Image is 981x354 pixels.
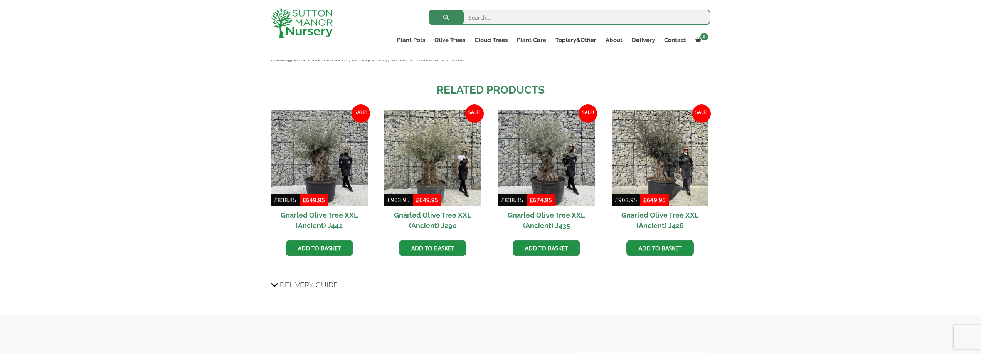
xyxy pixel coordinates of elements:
[271,8,333,38] img: logo
[612,110,708,234] a: Sale! Gnarled Olive Tree XXL (Ancient) J426
[271,110,368,234] a: Sale! Gnarled Olive Tree XXL (Ancient) J442
[692,104,711,123] span: Sale!
[498,110,595,234] a: Sale! Gnarled Olive Tree XXL (Ancient) J435
[303,196,325,204] bdi: 649.95
[271,110,368,206] img: Gnarled Olive Tree XXL (Ancient) J442
[643,196,647,204] span: £
[416,196,419,204] span: £
[612,110,708,206] img: Gnarled Olive Tree XXL (Ancient) J426
[501,196,505,204] span: £
[551,35,601,45] a: Topiary&Other
[615,196,618,204] span: £
[470,35,512,45] a: Cloud Trees
[501,196,523,204] bdi: 838.45
[416,196,438,204] bdi: 649.95
[274,196,278,204] span: £
[387,196,391,204] span: £
[384,110,481,206] img: Gnarled Olive Tree XXL (Ancient) J290
[691,35,710,45] a: 0
[271,82,710,98] h2: Related products
[700,33,708,40] span: 0
[271,55,293,62] strong: Fruiting:
[530,196,552,204] bdi: 674.95
[512,35,551,45] a: Plant Care
[513,240,580,256] a: Add to basket: “Gnarled Olive Tree XXL (Ancient) J435”
[615,196,637,204] bdi: 903.95
[387,196,410,204] bdi: 903.95
[601,35,627,45] a: About
[280,278,338,292] span: Delivery Guide
[660,35,691,45] a: Contact
[271,206,368,234] h2: Gnarled Olive Tree XXL (Ancient) J442
[384,206,481,234] h2: Gnarled Olive Tree XXL (Ancient) J290
[392,35,430,45] a: Plant Pots
[352,104,370,123] span: Sale!
[430,35,470,45] a: Olive Trees
[530,196,533,204] span: £
[579,104,597,123] span: Sale!
[384,110,481,234] a: Sale! Gnarled Olive Tree XXL (Ancient) J290
[498,110,595,206] img: Gnarled Olive Tree XXL (Ancient) J435
[612,206,708,234] h2: Gnarled Olive Tree XXL (Ancient) J426
[643,196,666,204] bdi: 649.95
[627,35,660,45] a: Delivery
[274,196,296,204] bdi: 838.45
[498,206,595,234] h2: Gnarled Olive Tree XXL (Ancient) J435
[626,240,694,256] a: Add to basket: “Gnarled Olive Tree XXL (Ancient) J426”
[465,104,484,123] span: Sale!
[399,240,466,256] a: Add to basket: “Gnarled Olive Tree XXL (Ancient) J290”
[303,196,306,204] span: £
[286,240,353,256] a: Add to basket: “Gnarled Olive Tree XXL (Ancient) J442”
[429,10,710,25] input: Search...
